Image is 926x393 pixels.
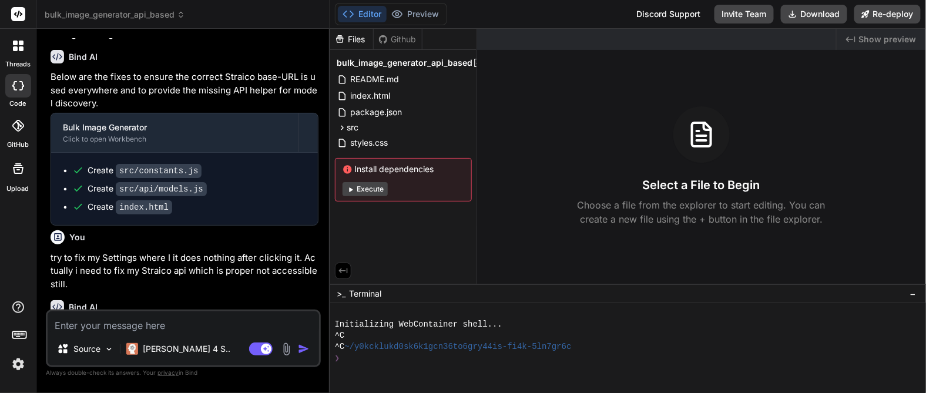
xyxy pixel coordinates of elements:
[629,5,707,23] div: Discord Support
[908,284,919,303] button: −
[570,198,833,226] p: Choose a file from the explorer to start editing. You can create a new file using the + button in...
[69,51,98,63] h6: Bind AI
[859,33,917,45] span: Show preview
[854,5,921,23] button: Re-deploy
[5,59,31,69] label: threads
[335,319,503,330] span: Initializing WebContainer shell...
[69,301,98,313] h6: Bind AI
[46,367,321,378] p: Always double-check its answers. Your in Bind
[51,251,318,291] p: try to fix my Settings where I it does nothing after clicking it. Actually i need to fix my Strai...
[781,5,847,23] button: Download
[116,182,207,196] code: src/api/models.js
[10,99,26,109] label: code
[343,163,464,175] span: Install dependencies
[343,182,388,196] button: Execute
[335,341,345,352] span: ^C
[51,113,298,152] button: Bulk Image GeneratorClick to open Workbench
[387,6,444,22] button: Preview
[69,231,85,243] h6: You
[337,57,473,69] span: bulk_image_generator_api_based
[350,105,404,119] span: package.json
[73,343,100,355] p: Source
[104,344,114,354] img: Pick Models
[126,343,138,355] img: Claude 4 Sonnet
[88,164,202,177] div: Create
[374,33,422,45] div: Github
[350,72,401,86] span: README.md
[45,9,185,21] span: bulk_image_generator_api_based
[335,330,345,341] span: ^C
[643,177,760,193] h3: Select a File to Begin
[344,341,571,352] span: ~/y0kcklukd0sk6k1gcn36to6gry44is-fi4k-5ln7gr6c
[350,136,390,150] span: styles.css
[714,5,774,23] button: Invite Team
[7,184,29,194] label: Upload
[7,140,29,150] label: GitHub
[63,135,287,144] div: Click to open Workbench
[63,122,287,133] div: Bulk Image Generator
[88,201,172,213] div: Create
[330,33,373,45] div: Files
[298,343,310,355] img: icon
[347,122,359,133] span: src
[910,288,917,300] span: −
[350,288,382,300] span: Terminal
[143,343,230,355] p: [PERSON_NAME] 4 S..
[116,164,202,178] code: src/constants.js
[8,354,28,374] img: settings
[280,342,293,356] img: attachment
[337,288,346,300] span: >_
[338,6,387,22] button: Editor
[116,200,172,214] code: index.html
[350,89,392,103] span: index.html
[51,70,318,110] p: Below are the fixes to ensure the correct Straico base-URL is used everywhere and to provide the ...
[335,353,341,364] span: ❯
[157,369,179,376] span: privacy
[88,183,207,195] div: Create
